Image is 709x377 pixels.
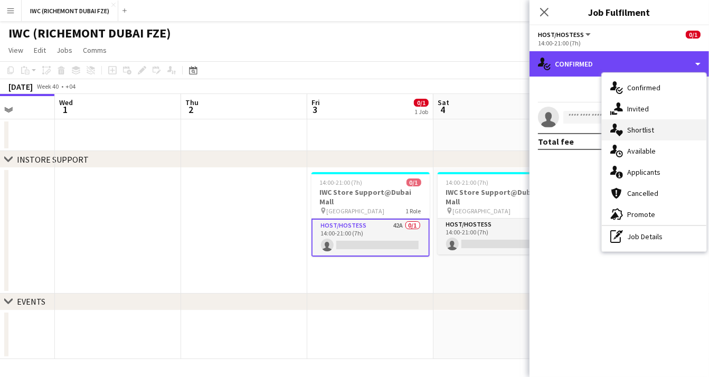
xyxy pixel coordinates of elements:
[35,82,61,90] span: Week 40
[310,103,320,116] span: 3
[83,45,107,55] span: Comms
[311,98,320,107] span: Fri
[407,178,421,186] span: 0/1
[627,104,649,114] span: Invited
[17,154,89,165] div: INSTORE SUPPORT
[34,45,46,55] span: Edit
[22,1,118,21] button: IWC (RICHEMONT DUBAI FZE)
[538,31,592,39] button: Host/Hostess
[311,172,430,257] app-job-card: 14:00-21:00 (7h)0/1IWC Store Support@Dubai Mall [GEOGRAPHIC_DATA]1 RoleHost/Hostess42A0/114:00-21...
[627,125,654,135] span: Shortlist
[627,146,656,156] span: Available
[17,296,45,307] div: EVENTS
[438,172,556,255] app-job-card: 14:00-21:00 (7h)0/1IWC Store Support@Dubai Mall [GEOGRAPHIC_DATA]1 RoleHost/Hostess0/114:00-21:00...
[602,226,706,247] div: Job Details
[56,45,72,55] span: Jobs
[59,98,73,107] span: Wed
[438,219,556,255] app-card-role: Host/Hostess0/114:00-21:00 (7h)
[320,178,363,186] span: 14:00-21:00 (7h)
[627,167,660,177] span: Applicants
[446,178,489,186] span: 14:00-21:00 (7h)
[627,210,655,219] span: Promote
[311,219,430,257] app-card-role: Host/Hostess42A0/114:00-21:00 (7h)
[436,103,449,116] span: 4
[453,207,511,215] span: [GEOGRAPHIC_DATA]
[184,103,198,116] span: 2
[8,25,171,41] h1: IWC (RICHEMONT DUBAI FZE)
[627,188,658,198] span: Cancelled
[538,39,701,47] div: 14:00-21:00 (7h)
[438,187,556,206] h3: IWC Store Support@Dubai Mall
[414,108,428,116] div: 1 Job
[30,43,50,57] a: Edit
[530,51,709,77] div: Confirmed
[327,207,385,215] span: [GEOGRAPHIC_DATA]
[185,98,198,107] span: Thu
[52,43,77,57] a: Jobs
[406,207,421,215] span: 1 Role
[65,82,75,90] div: +04
[627,83,660,92] span: Confirmed
[8,81,33,92] div: [DATE]
[686,31,701,39] span: 0/1
[530,5,709,19] h3: Job Fulfilment
[4,43,27,57] a: View
[414,99,429,107] span: 0/1
[79,43,111,57] a: Comms
[58,103,73,116] span: 1
[311,187,430,206] h3: IWC Store Support@Dubai Mall
[438,98,449,107] span: Sat
[538,136,574,147] div: Total fee
[8,45,23,55] span: View
[538,31,584,39] span: Host/Hostess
